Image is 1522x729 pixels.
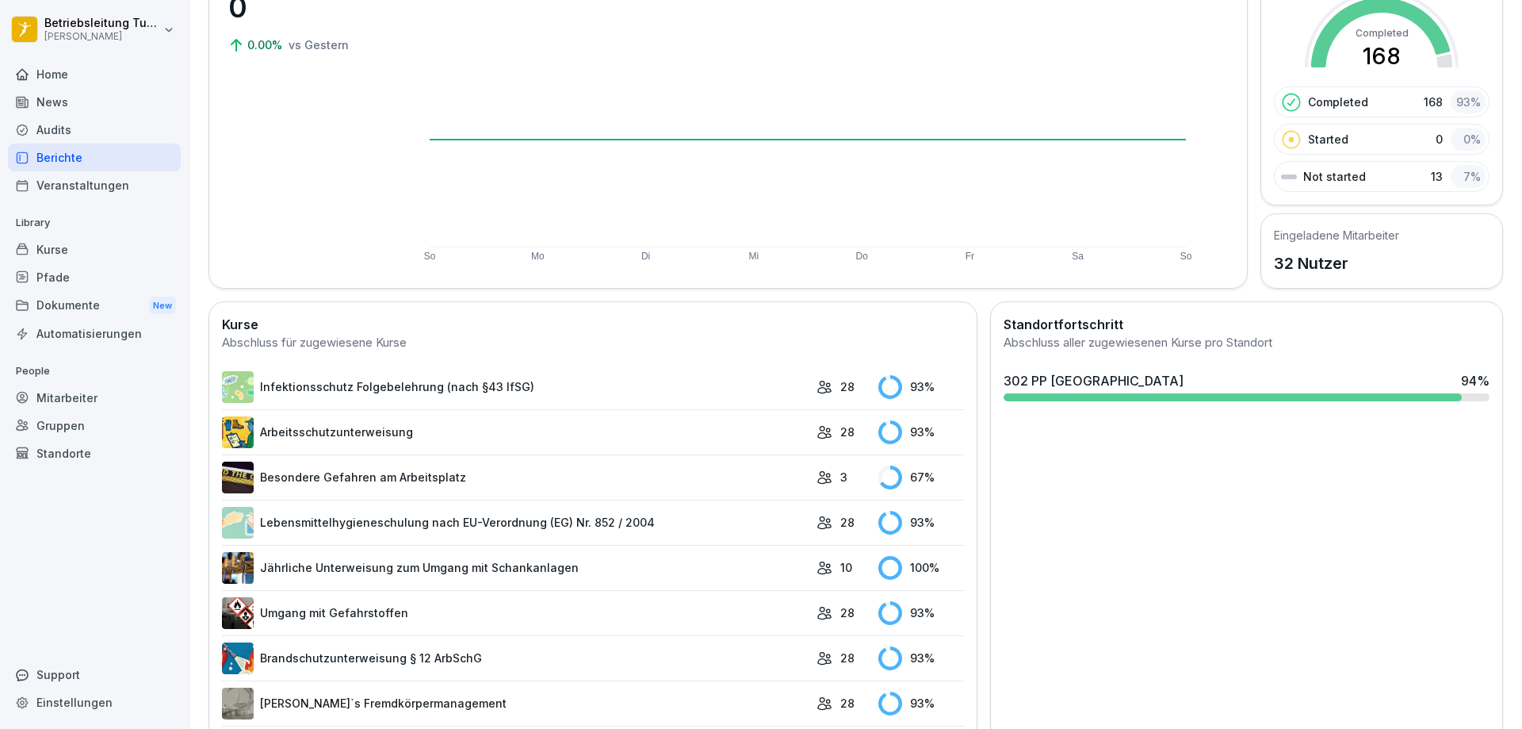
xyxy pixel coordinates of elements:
[222,315,964,334] h2: Kurse
[1436,131,1443,148] p: 0
[1274,251,1399,275] p: 32 Nutzer
[878,511,964,535] div: 93 %
[222,334,964,352] div: Abschluss für zugewiesene Kurse
[8,439,181,467] a: Standorte
[8,359,181,384] p: People
[1431,168,1443,185] p: 13
[878,420,964,444] div: 93 %
[840,604,855,621] p: 28
[222,552,254,584] img: etou62n52bjq4b8bjpe35whp.png
[222,416,254,448] img: bgsrfyvhdm6180ponve2jajk.png
[222,371,254,403] img: tgff07aey9ahi6f4hltuk21p.png
[840,514,855,531] p: 28
[8,412,181,439] a: Gruppen
[840,378,855,395] p: 28
[878,466,964,489] div: 67 %
[966,251,974,262] text: Fr
[878,601,964,625] div: 93 %
[8,263,181,291] a: Pfade
[8,291,181,320] div: Dokumente
[8,236,181,263] a: Kurse
[1274,227,1399,244] h5: Eingeladene Mitarbeiter
[840,424,855,440] p: 28
[247,36,285,53] p: 0.00%
[840,469,847,485] p: 3
[222,371,809,403] a: Infektionsschutz Folgebelehrung (nach §43 IfSG)
[289,36,349,53] p: vs Gestern
[1308,94,1368,110] p: Completed
[878,692,964,716] div: 93 %
[1303,168,1366,185] p: Not started
[222,688,809,719] a: [PERSON_NAME]`s Fremdkörpermanagement
[8,60,181,88] a: Home
[222,597,254,629] img: ro33qf0i8ndaw7nkfv0stvse.png
[222,416,809,448] a: Arbeitsschutzunterweisung
[8,661,181,689] div: Support
[222,462,809,493] a: Besondere Gefahren am Arbeitsplatz
[878,375,964,399] div: 93 %
[8,88,181,116] a: News
[1451,90,1486,113] div: 93 %
[222,462,254,493] img: zq4t51x0wy87l3xh8s87q7rq.png
[8,144,181,171] a: Berichte
[1072,251,1084,262] text: Sa
[8,291,181,320] a: DokumenteNew
[8,384,181,412] a: Mitarbeiter
[855,251,868,262] text: Do
[8,689,181,716] a: Einstellungen
[1004,371,1184,390] div: 302 PP [GEOGRAPHIC_DATA]
[641,251,650,262] text: Di
[149,297,176,315] div: New
[222,507,809,539] a: Lebensmittelhygieneschulung nach EU-Verordnung (EG) Nr. 852 / 2004
[44,17,160,30] p: Betriebsleitung Turnhalle
[222,643,809,674] a: Brandschutzunterweisung § 12 ArbSchG
[222,643,254,674] img: b0iy7e1gfawqjs4nezxuanzk.png
[1451,128,1486,151] div: 0 %
[1004,315,1489,334] h2: Standortfortschritt
[1004,334,1489,352] div: Abschluss aller zugewiesenen Kurse pro Standort
[840,650,855,666] p: 28
[840,695,855,712] p: 28
[878,647,964,670] div: 93 %
[1180,251,1192,262] text: So
[1451,165,1486,188] div: 7 %
[8,116,181,144] a: Audits
[840,559,852,576] p: 10
[8,320,181,347] a: Automatisierungen
[1424,94,1443,110] p: 168
[424,251,436,262] text: So
[1461,371,1489,390] div: 94 %
[222,552,809,584] a: Jährliche Unterweisung zum Umgang mit Schankanlagen
[749,251,759,262] text: Mi
[997,365,1496,408] a: 302 PP [GEOGRAPHIC_DATA]94%
[222,688,254,719] img: ltafy9a5l7o16y10mkzj65ij.png
[8,171,181,199] a: Veranstaltungen
[222,597,809,629] a: Umgang mit Gefahrstoffen
[8,210,181,236] p: Library
[878,556,964,580] div: 100 %
[222,507,254,539] img: gxsnf7ygjsfsmxd96jxi4ufn.png
[531,251,545,262] text: Mo
[44,31,160,42] p: [PERSON_NAME]
[1308,131,1348,148] p: Started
